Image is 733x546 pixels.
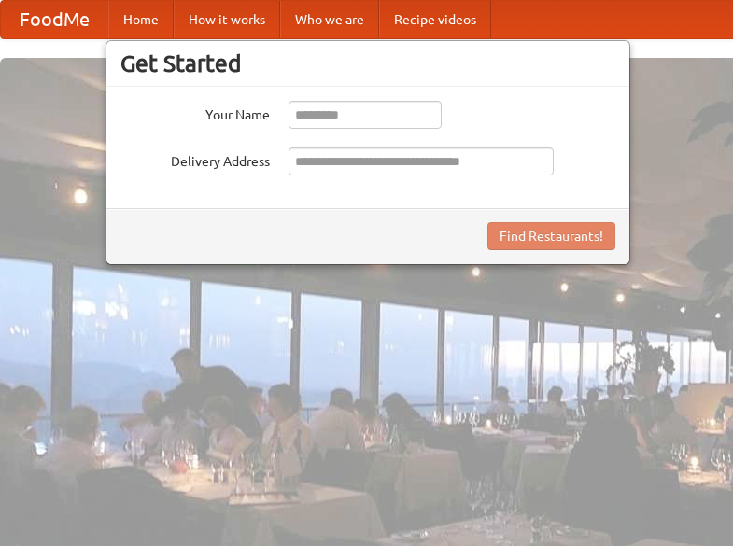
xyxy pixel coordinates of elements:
[487,222,615,250] button: Find Restaurants!
[1,1,108,38] a: FoodMe
[120,147,270,171] label: Delivery Address
[280,1,379,38] a: Who we are
[120,49,615,77] h3: Get Started
[174,1,280,38] a: How it works
[120,101,270,124] label: Your Name
[108,1,174,38] a: Home
[379,1,491,38] a: Recipe videos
